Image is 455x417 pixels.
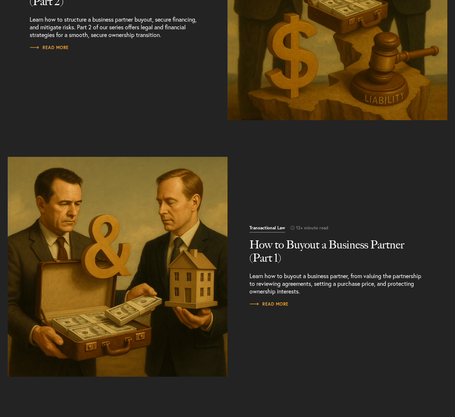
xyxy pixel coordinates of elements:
p: Learn how to structure a business partner buyout, secure financing, and mitigate risks. Part 2 of... [30,15,206,38]
span: Read More [30,45,69,50]
a: Read More [249,225,425,295]
p: Learn how to buyout a business partner, from valuing the partnership to reviewing agreements, set... [249,272,425,295]
img: how to buyout a business partner [8,157,227,377]
h2: How to Buyout a Business Partner (Part 1) [249,238,425,265]
span: 12+ minute read [285,226,328,230]
span: Transactional Law [249,226,285,233]
a: Read More [30,44,69,51]
a: Read More [8,157,227,377]
span: Read More [249,302,289,306]
a: Read More [249,300,289,308]
img: icon-time-light.svg [291,226,295,230]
